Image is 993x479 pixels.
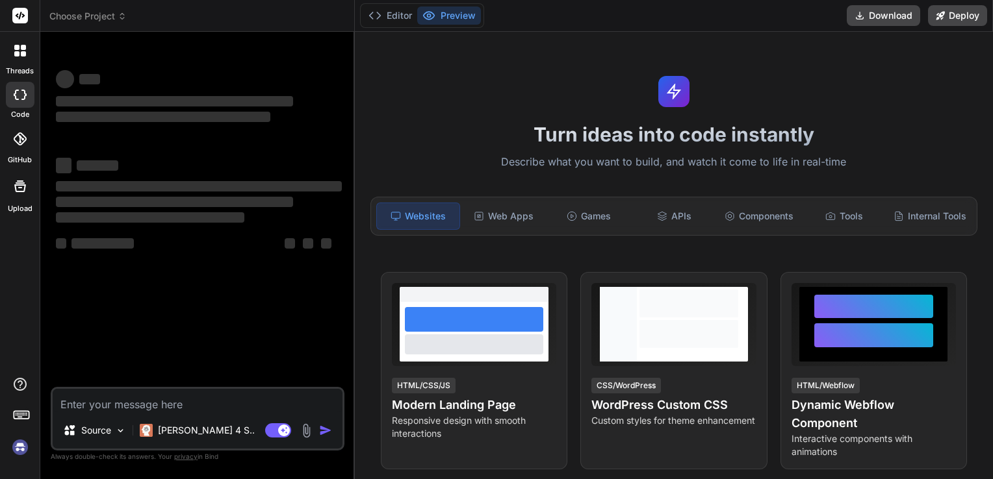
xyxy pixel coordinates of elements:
div: Internal Tools [888,203,972,230]
div: HTML/Webflow [792,378,860,393]
div: HTML/CSS/JS [392,378,456,393]
h4: Dynamic Webflow Component [792,396,956,432]
span: privacy [174,452,198,460]
img: icon [319,424,332,437]
img: Claude 4 Sonnet [140,424,153,437]
div: Web Apps [463,203,545,230]
span: ‌ [56,197,293,207]
span: ‌ [321,238,331,249]
img: signin [9,436,31,458]
div: Tools [803,203,886,230]
label: code [11,109,29,120]
img: Pick Models [115,425,126,436]
span: ‌ [56,212,244,223]
span: ‌ [56,238,66,249]
span: ‌ [56,112,270,122]
label: threads [6,66,34,77]
div: Components [718,203,801,230]
p: Responsive design with smooth interactions [392,414,556,440]
p: Custom styles for theme enhancement [591,414,756,427]
span: ‌ [56,96,293,106]
label: Upload [8,203,32,214]
button: Deploy [928,5,987,26]
div: Games [548,203,630,230]
span: ‌ [303,238,313,249]
div: Websites [376,203,460,230]
div: CSS/WordPress [591,378,661,393]
img: attachment [299,423,314,438]
span: ‌ [56,70,74,88]
span: ‌ [71,238,134,249]
div: APIs [633,203,716,230]
p: Source [81,424,111,437]
h1: Turn ideas into code instantly [363,123,985,146]
span: ‌ [56,181,342,191]
span: ‌ [79,74,100,84]
p: Interactive components with animations [792,432,956,458]
button: Download [847,5,920,26]
span: ‌ [285,238,295,249]
h4: Modern Landing Page [392,396,556,414]
p: [PERSON_NAME] 4 S.. [158,424,255,437]
label: GitHub [8,154,32,166]
p: Describe what you want to build, and watch it come to life in real-time [363,154,985,171]
p: Always double-check its answers. Your in Bind [51,450,344,463]
h4: WordPress Custom CSS [591,396,756,414]
span: Choose Project [49,10,127,23]
span: ‌ [56,158,71,173]
button: Preview [417,6,481,25]
button: Editor [363,6,417,25]
span: ‌ [77,160,118,171]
